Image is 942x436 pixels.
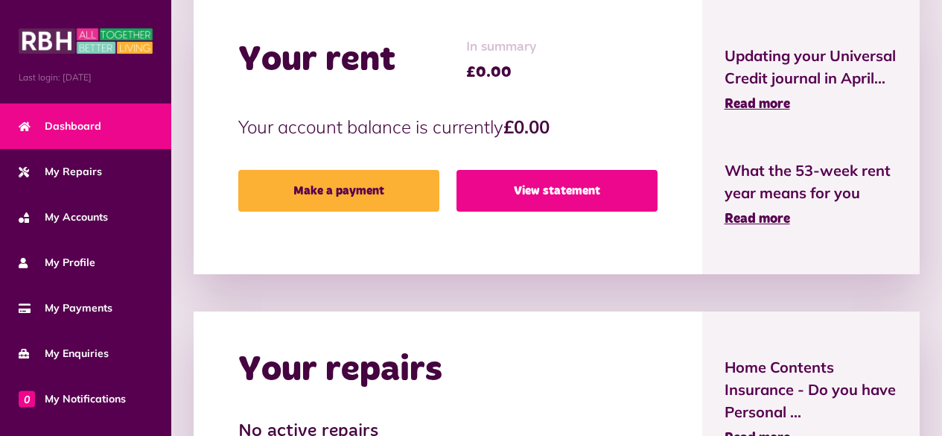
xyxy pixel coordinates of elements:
span: Last login: [DATE] [19,71,153,84]
h2: Your repairs [238,349,442,392]
span: Home Contents Insurance - Do you have Personal ... [725,356,898,423]
span: Updating your Universal Credit journal in April... [725,45,898,89]
span: My Payments [19,300,112,316]
a: Make a payment [238,170,439,212]
img: MyRBH [19,26,153,56]
span: What the 53-week rent year means for you [725,159,898,204]
span: My Notifications [19,391,126,407]
span: My Repairs [19,164,102,180]
span: £0.00 [466,61,537,83]
a: Updating your Universal Credit journal in April... Read more [725,45,898,115]
span: My Enquiries [19,346,109,361]
span: Dashboard [19,119,101,134]
a: What the 53-week rent year means for you Read more [725,159,898,230]
span: 0 [19,391,35,407]
span: My Profile [19,255,95,271]
span: Read more [725,98,790,111]
span: My Accounts [19,209,108,225]
span: Read more [725,212,790,226]
h2: Your rent [238,39,395,82]
a: View statement [456,170,658,212]
span: In summary [466,37,537,57]
p: Your account balance is currently [238,113,658,140]
strong: £0.00 [503,116,550,138]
